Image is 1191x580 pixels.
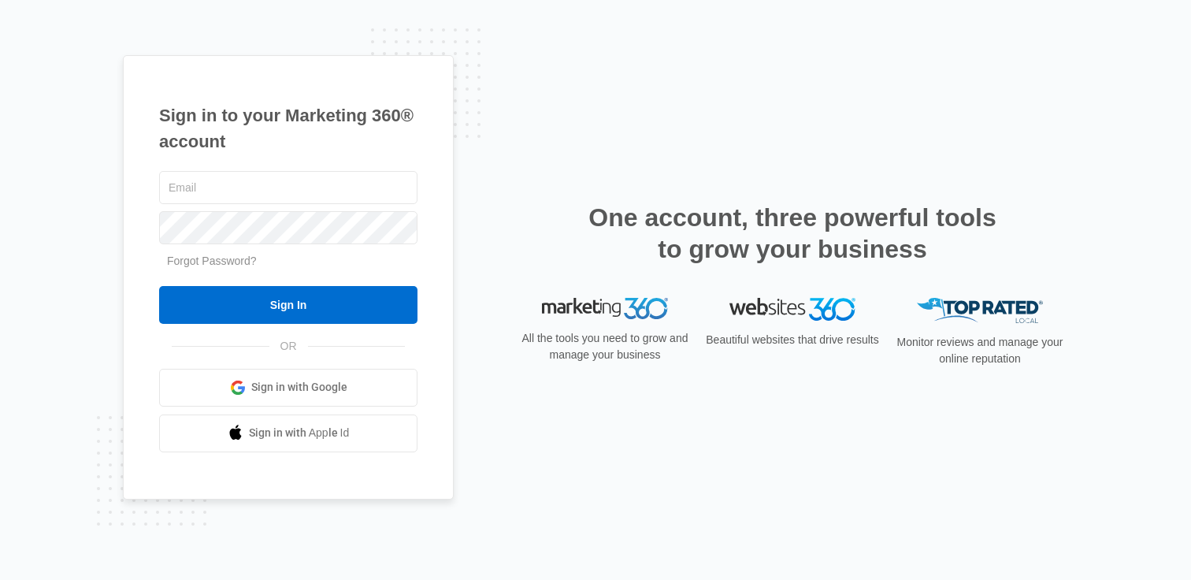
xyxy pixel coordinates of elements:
img: Websites 360 [729,298,855,321]
span: Sign in with Google [251,379,347,396]
a: Forgot Password? [167,255,257,267]
span: Sign in with Apple Id [249,425,350,441]
span: OR [269,338,308,355]
img: Marketing 360 [542,298,668,320]
img: Top Rated Local [917,298,1043,324]
h1: Sign in to your Marketing 360® account [159,102,417,154]
a: Sign in with Google [159,369,417,407]
h2: One account, three powerful tools to grow your business [584,202,1001,265]
p: Monitor reviews and manage your online reputation [892,334,1068,367]
input: Email [159,171,417,204]
a: Sign in with Apple Id [159,415,417,452]
input: Sign In [159,286,417,324]
p: All the tools you need to grow and manage your business [517,330,693,363]
p: Beautiful websites that drive results [704,332,881,348]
